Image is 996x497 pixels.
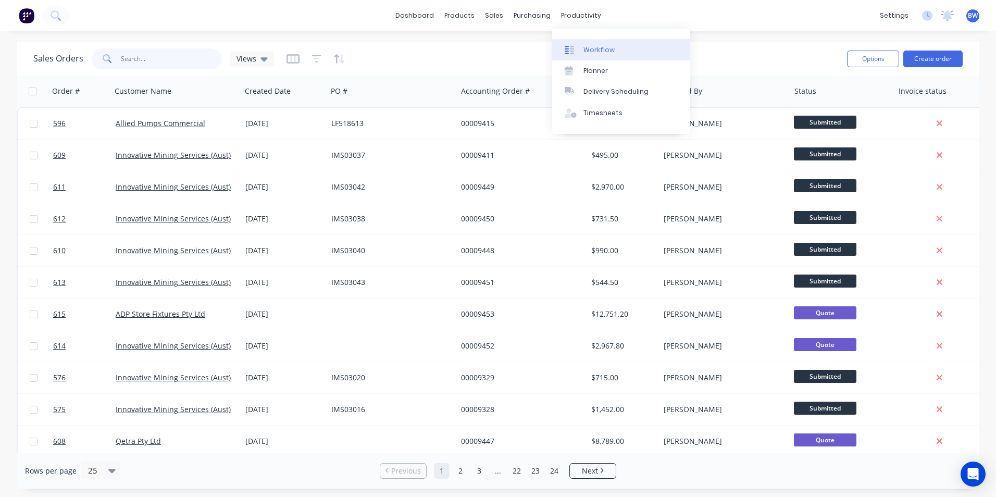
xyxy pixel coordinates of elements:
[461,436,577,446] div: 00009447
[552,60,690,81] a: Planner
[53,341,66,351] span: 614
[33,54,83,64] h1: Sales Orders
[53,171,116,203] a: 611
[116,118,205,128] a: Allied Pumps Commercial
[390,8,439,23] a: dashboard
[380,466,426,476] a: Previous page
[53,404,66,415] span: 575
[331,86,347,96] div: PO #
[53,372,66,383] span: 576
[116,309,205,319] a: ADP Store Fixtures Pty Ltd
[53,150,66,160] span: 609
[245,277,323,288] div: [DATE]
[391,466,421,476] span: Previous
[245,341,323,351] div: [DATE]
[53,362,116,393] a: 576
[794,370,856,383] span: Submitted
[961,462,986,487] div: Open Intercom Messenger
[331,150,447,160] div: IMS03037
[53,235,116,266] a: 610
[116,182,256,192] a: Innovative Mining Services (Aust) Pty Ltd
[591,214,652,224] div: $731.50
[664,245,779,256] div: [PERSON_NAME]
[331,245,447,256] div: IMS03040
[875,8,914,23] div: settings
[461,182,577,192] div: 00009449
[591,372,652,383] div: $715.00
[794,147,856,160] span: Submitted
[583,108,622,118] div: Timesheets
[794,402,856,415] span: Submitted
[245,404,323,415] div: [DATE]
[508,8,556,23] div: purchasing
[53,267,116,298] a: 613
[53,299,116,330] a: 615
[245,150,323,160] div: [DATE]
[245,372,323,383] div: [DATE]
[552,81,690,102] a: Delivery Scheduling
[53,277,66,288] span: 613
[583,45,615,55] div: Workflow
[331,118,447,129] div: LF518613
[53,394,116,425] a: 575
[552,103,690,123] a: Timesheets
[461,404,577,415] div: 00009328
[116,245,256,255] a: Innovative Mining Services (Aust) Pty Ltd
[331,404,447,415] div: IMS03016
[434,463,450,479] a: Page 1 is your current page
[245,214,323,224] div: [DATE]
[461,277,577,288] div: 00009451
[546,463,562,479] a: Page 24
[794,179,856,192] span: Submitted
[245,436,323,446] div: [DATE]
[461,150,577,160] div: 00009411
[591,182,652,192] div: $2,970.00
[570,466,616,476] a: Next page
[453,463,468,479] a: Page 2
[461,341,577,351] div: 00009452
[591,341,652,351] div: $2,967.80
[53,426,116,457] a: 608
[490,463,506,479] a: Jump forward
[591,150,652,160] div: $495.00
[664,118,779,129] div: [PERSON_NAME]
[53,182,66,192] span: 611
[461,309,577,319] div: 00009453
[461,372,577,383] div: 00009329
[664,341,779,351] div: [PERSON_NAME]
[664,372,779,383] div: [PERSON_NAME]
[794,86,816,96] div: Status
[664,277,779,288] div: [PERSON_NAME]
[899,86,947,96] div: Invoice status
[583,66,608,76] div: Planner
[794,116,856,129] span: Submitted
[552,39,690,60] a: Workflow
[331,372,447,383] div: IMS03020
[53,245,66,256] span: 610
[664,214,779,224] div: [PERSON_NAME]
[245,309,323,319] div: [DATE]
[794,306,856,319] span: Quote
[664,182,779,192] div: [PERSON_NAME]
[245,86,291,96] div: Created Date
[121,48,222,69] input: Search...
[480,8,508,23] div: sales
[794,211,856,224] span: Submitted
[794,275,856,288] span: Submitted
[664,309,779,319] div: [PERSON_NAME]
[116,341,256,351] a: Innovative Mining Services (Aust) Pty Ltd
[794,433,856,446] span: Quote
[582,466,598,476] span: Next
[115,86,171,96] div: Customer Name
[461,214,577,224] div: 00009450
[25,466,77,476] span: Rows per page
[53,203,116,234] a: 612
[847,51,899,67] button: Options
[53,140,116,171] a: 609
[53,108,116,139] a: 596
[968,11,978,20] span: BW
[53,309,66,319] span: 615
[591,309,652,319] div: $12,751.20
[794,243,856,256] span: Submitted
[461,118,577,129] div: 00009415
